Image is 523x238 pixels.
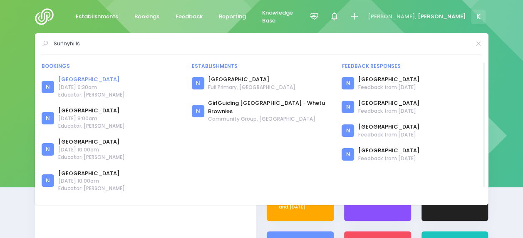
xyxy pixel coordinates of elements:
[358,99,419,107] a: [GEOGRAPHIC_DATA]
[58,146,125,154] span: [DATE] 10:00am
[58,154,125,161] span: Educator: [PERSON_NAME]
[58,115,125,122] span: [DATE] 9:00am
[417,12,466,21] span: [PERSON_NAME]
[358,75,419,84] a: [GEOGRAPHIC_DATA]
[176,12,203,21] span: Feedback
[208,99,331,115] a: GirlGuiding [GEOGRAPHIC_DATA] - Whetu Brownies
[58,75,125,84] a: [GEOGRAPHIC_DATA]
[192,77,204,89] div: N
[58,84,125,91] span: [DATE] 9:30am
[42,81,54,93] div: N
[58,138,125,146] a: [GEOGRAPHIC_DATA]
[42,62,181,70] div: Bookings
[134,12,159,21] span: Bookings
[192,62,332,70] div: Establishments
[342,77,354,89] div: N
[58,185,125,192] span: Educator: [PERSON_NAME]
[255,5,300,29] a: Knowledge Base
[58,91,125,99] span: Educator: [PERSON_NAME]
[169,9,210,25] a: Feedback
[358,155,419,162] span: Feedback from [DATE]
[128,9,166,25] a: Bookings
[471,10,486,24] span: K
[192,105,204,117] div: N
[58,169,125,178] a: [GEOGRAPHIC_DATA]
[342,124,354,137] div: N
[219,12,246,21] span: Reporting
[58,122,125,130] span: Educator: [PERSON_NAME]
[342,101,354,113] div: N
[58,177,125,185] span: [DATE] 10:00am
[208,84,295,91] span: Full Primary, [GEOGRAPHIC_DATA]
[42,112,54,124] div: N
[69,9,125,25] a: Establishments
[42,143,54,156] div: N
[54,37,470,50] input: Search for anything (like establishments, bookings, or feedback)
[342,148,354,161] div: N
[208,75,295,84] a: [GEOGRAPHIC_DATA]
[35,8,59,25] img: Logo
[358,107,419,115] span: Feedback from [DATE]
[208,115,331,123] span: Community Group, [GEOGRAPHIC_DATA]
[358,84,419,91] span: Feedback from [DATE]
[58,107,125,115] a: [GEOGRAPHIC_DATA]
[358,146,419,155] a: [GEOGRAPHIC_DATA]
[262,9,293,25] span: Knowledge Base
[342,62,481,70] div: Feedback responses
[358,123,419,131] a: [GEOGRAPHIC_DATA]
[76,12,118,21] span: Establishments
[368,12,416,21] span: [PERSON_NAME],
[42,174,54,187] div: N
[358,131,419,139] span: Feedback from [DATE]
[212,9,253,25] a: Reporting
